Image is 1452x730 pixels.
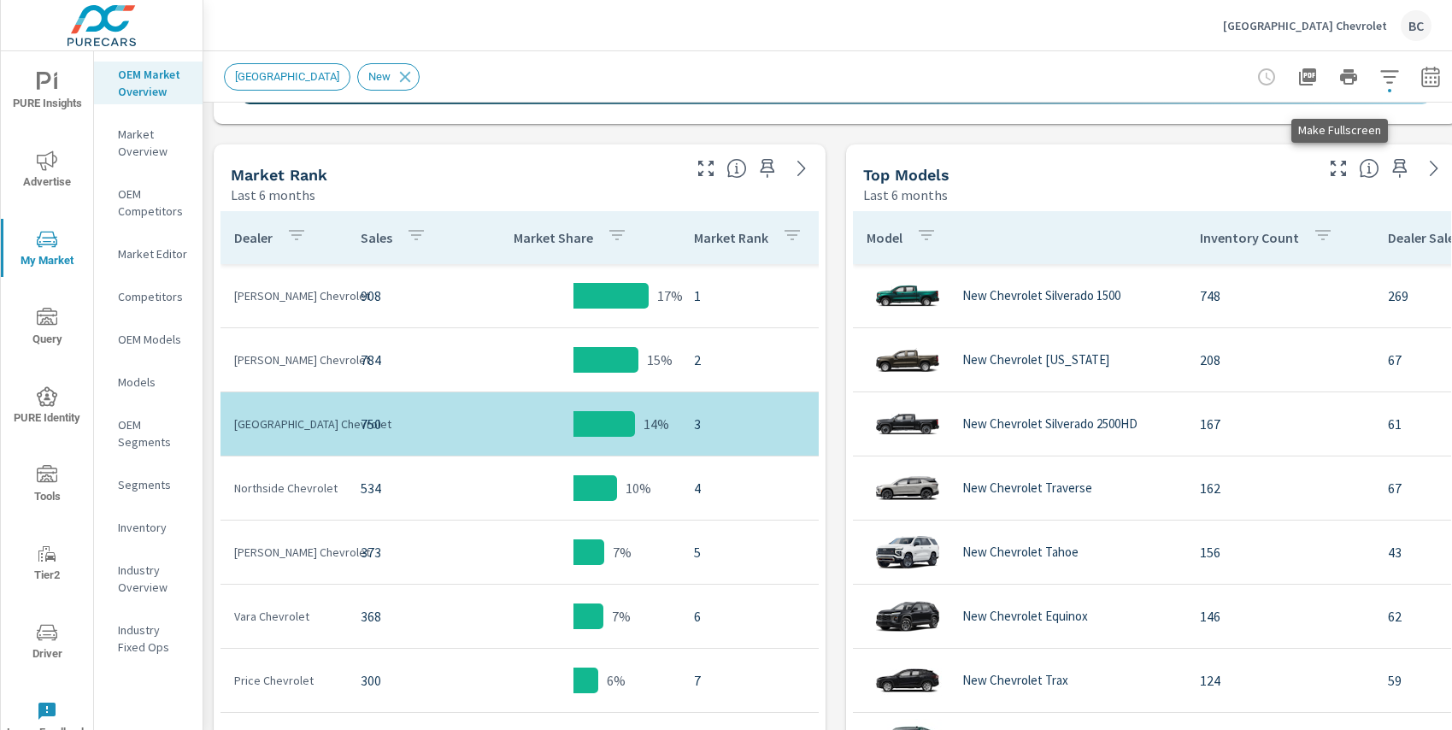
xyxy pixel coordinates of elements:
img: glamour [873,334,942,386]
p: 6% [607,670,626,691]
p: Dealer [234,229,273,246]
p: Northside Chevrolet [234,480,333,497]
div: New [357,63,420,91]
span: Save this to your personalized report [754,155,781,182]
p: 156 [1200,542,1361,562]
p: 146 [1200,606,1361,627]
p: New Chevrolet [US_STATE] [962,352,1109,368]
p: 908 [361,286,453,306]
p: Market Share [514,229,593,246]
p: Last 6 months [863,185,948,205]
div: OEM Market Overview [94,62,203,104]
div: Models [94,369,203,395]
p: [PERSON_NAME] Chevrolet [234,351,333,368]
p: Vara Chevrolet [234,608,333,625]
p: Industry Overview [118,562,189,596]
p: Price Chevrolet [234,672,333,689]
h5: Market Rank [231,166,327,184]
p: 534 [361,478,453,498]
p: New Chevrolet Silverado 2500HD [962,416,1137,432]
div: OEM Competitors [94,181,203,224]
p: New Chevrolet Traverse [962,480,1092,496]
button: "Export Report to PDF" [1290,60,1325,94]
p: 162 [1200,478,1361,498]
p: Sales [361,229,392,246]
span: Tier2 [6,544,88,586]
p: New Chevrolet Equinox [962,609,1088,624]
img: glamour [873,398,942,450]
p: Segments [118,476,189,493]
p: 14% [644,414,669,434]
p: Market Rank [694,229,768,246]
p: [PERSON_NAME] Chevrolet [234,287,333,304]
p: 10% [626,478,651,498]
span: New [358,70,401,83]
p: Inventory [118,519,189,536]
p: Last 6 months [231,185,315,205]
span: Driver [6,622,88,664]
img: glamour [873,462,942,514]
p: Market Editor [118,245,189,262]
p: Market Overview [118,126,189,160]
p: 1 [694,286,836,306]
div: Inventory [94,515,203,540]
p: 2 [694,350,836,370]
p: 17% [657,286,683,306]
p: OEM Models [118,331,189,348]
span: [GEOGRAPHIC_DATA] [225,70,350,83]
button: Apply Filters [1373,60,1407,94]
p: [PERSON_NAME] Chevrolet [234,544,333,561]
span: PURE Identity [6,386,88,428]
span: Advertise [6,150,88,192]
p: 208 [1200,350,1361,370]
p: Industry Fixed Ops [118,621,189,656]
p: 7 [694,670,836,691]
span: Market Rank shows you how you rank, in terms of sales, to other dealerships in your market. “Mark... [726,158,747,179]
p: OEM Competitors [118,185,189,220]
p: New Chevrolet Silverado 1500 [962,288,1120,303]
p: 124 [1200,670,1361,691]
img: glamour [873,527,942,578]
p: 784 [361,350,453,370]
div: OEM Models [94,327,203,352]
p: Models [118,374,189,391]
p: 3 [694,414,836,434]
p: 368 [361,606,453,627]
button: Print Report [1331,60,1366,94]
a: See more details in report [1420,155,1448,182]
p: 750 [361,414,453,434]
p: [GEOGRAPHIC_DATA] Chevrolet [1223,18,1387,33]
span: My Market [6,229,88,271]
p: 167 [1200,414,1361,434]
p: 4 [694,478,836,498]
p: 748 [1200,286,1361,306]
img: glamour [873,591,942,642]
p: Competitors [118,288,189,305]
p: [GEOGRAPHIC_DATA] Chevrolet [234,415,333,433]
p: OEM Market Overview [118,66,189,100]
img: glamour [873,655,942,706]
button: Make Fullscreen [692,155,720,182]
p: Inventory Count [1200,229,1299,246]
p: 5 [694,542,836,562]
p: 7% [612,606,631,627]
p: 373 [361,542,453,562]
p: OEM Segments [118,416,189,450]
p: New Chevrolet Tahoe [962,545,1079,560]
img: glamour [873,270,942,321]
span: Query [6,308,88,350]
button: Select Date Range [1414,60,1448,94]
a: See more details in report [788,155,815,182]
span: PURE Insights [6,72,88,114]
div: Market Editor [94,241,203,267]
div: Industry Overview [94,557,203,600]
p: New Chevrolet Trax [962,673,1068,688]
p: 300 [361,670,453,691]
div: Industry Fixed Ops [94,617,203,660]
div: OEM Segments [94,412,203,455]
div: Competitors [94,284,203,309]
div: Market Overview [94,121,203,164]
p: Model [867,229,902,246]
span: Save this to your personalized report [1386,155,1414,182]
div: Segments [94,472,203,497]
